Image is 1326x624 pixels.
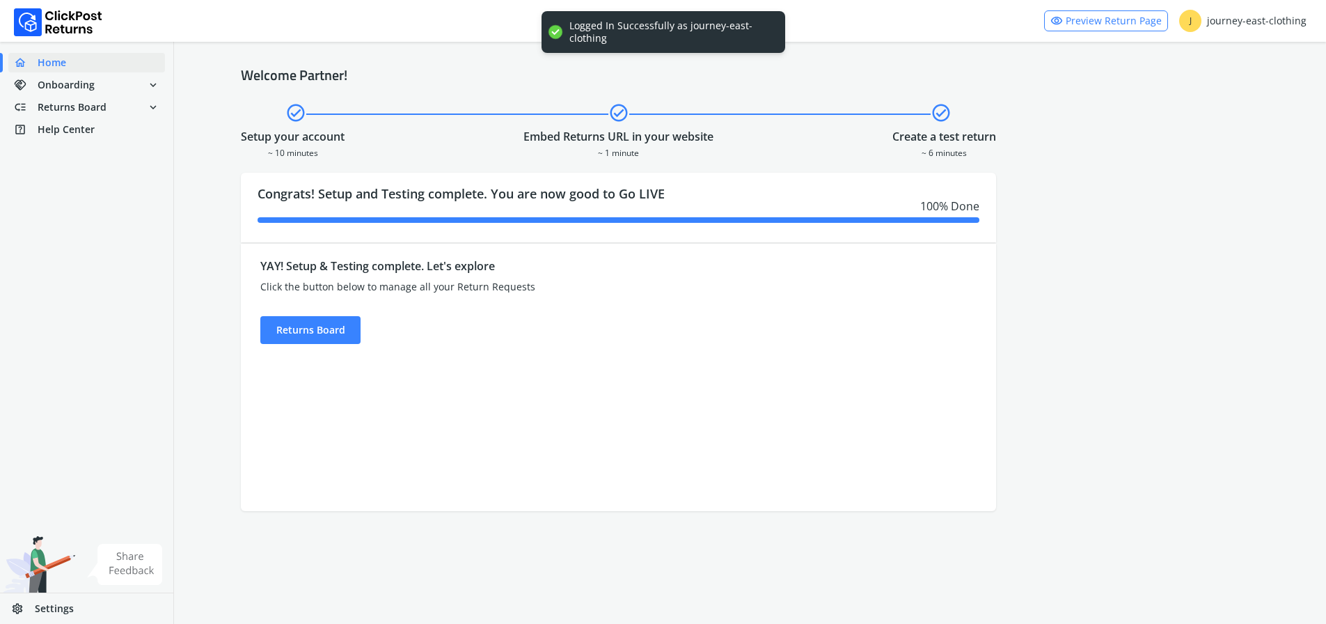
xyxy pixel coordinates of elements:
[38,100,106,114] span: Returns Board
[569,19,771,45] div: Logged In Successfully as journey-east-clothing
[87,544,163,585] img: share feedback
[523,128,713,145] div: Embed Returns URL in your website
[241,67,1259,84] h4: Welcome Partner!
[608,100,629,125] span: check_circle
[931,100,952,125] span: check_circle
[8,53,165,72] a: homeHome
[147,97,159,117] span: expand_more
[11,599,35,618] span: settings
[1179,10,1201,32] span: J
[1050,11,1063,31] span: visibility
[14,97,38,117] span: low_priority
[38,78,95,92] span: Onboarding
[241,128,345,145] div: Setup your account
[14,75,38,95] span: handshake
[38,56,66,70] span: Home
[1044,10,1168,31] a: visibilityPreview Return Page
[260,316,361,344] div: Returns Board
[1179,10,1307,32] div: journey-east-clothing
[260,258,788,274] div: YAY! Setup & Testing complete. Let's explore
[260,280,788,294] div: Click the button below to manage all your Return Requests
[285,100,306,125] span: check_circle
[14,8,102,36] img: Logo
[892,128,996,145] div: Create a test return
[258,198,979,214] div: 100 % Done
[38,123,95,136] span: Help Center
[35,602,74,616] span: Settings
[147,75,159,95] span: expand_more
[241,145,345,159] div: ~ 10 minutes
[241,173,996,242] div: Congrats! Setup and Testing complete. You are now good to Go LIVE
[523,145,713,159] div: ~ 1 minute
[892,145,996,159] div: ~ 6 minutes
[8,120,165,139] a: help_centerHelp Center
[14,120,38,139] span: help_center
[14,53,38,72] span: home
